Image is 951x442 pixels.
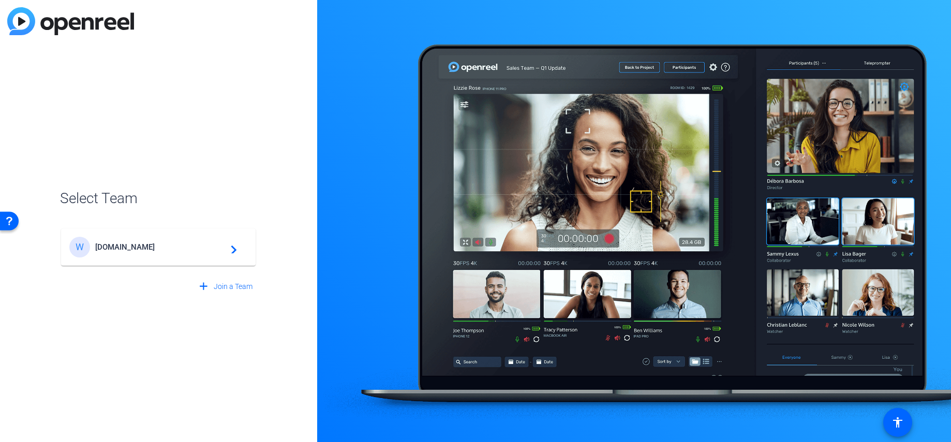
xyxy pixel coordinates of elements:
span: [DOMAIN_NAME] [95,242,225,252]
mat-icon: add [197,280,210,293]
span: Select Team [60,188,257,209]
div: W [69,237,90,257]
mat-icon: accessibility [891,416,904,429]
img: blue-gradient.svg [7,7,134,35]
mat-icon: navigate_next [225,241,237,253]
span: Join a Team [214,281,252,292]
button: Join a Team [193,277,257,296]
